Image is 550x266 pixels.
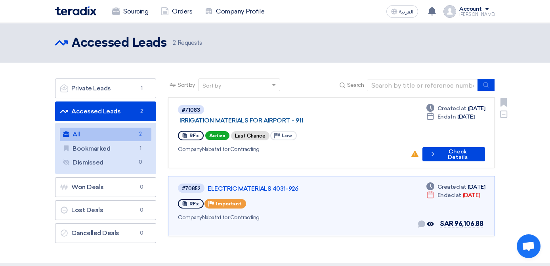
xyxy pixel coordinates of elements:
[55,177,156,197] a: Won Deals0
[437,113,456,121] span: Ends In
[137,84,146,92] span: 1
[426,113,475,121] div: [DATE]
[437,183,466,191] span: Created at
[173,39,176,46] span: 2
[136,158,145,166] span: 0
[426,104,485,113] div: [DATE]
[437,191,461,199] span: Ended at
[202,82,221,90] div: Sort by
[459,6,482,13] div: Account
[282,133,292,138] span: Low
[60,142,151,155] a: Bookmarked
[106,3,155,20] a: Sourcing
[178,213,407,222] div: Nabatat for Contracting
[231,131,269,140] div: Last Chance
[60,156,151,169] a: Dismissed
[155,3,199,20] a: Orders
[208,185,406,192] a: ELECTRIC MATERIALS 4031-926
[437,104,466,113] span: Created at
[459,12,495,17] div: [PERSON_NAME]
[386,5,418,18] button: العربية
[426,191,480,199] div: [DATE]
[173,38,202,48] span: Requests
[367,79,478,91] input: Search by title or reference number
[178,145,404,153] div: Nabatat for Contracting
[137,107,146,115] span: 2
[55,78,156,98] a: Private Leads1
[347,81,364,89] span: Search
[136,144,145,153] span: 1
[137,183,146,191] span: 0
[440,220,483,228] span: SAR 96,106.88
[60,128,151,141] a: All
[137,229,146,237] span: 0
[178,81,195,89] span: Sort by
[189,201,199,207] span: RFx
[399,9,413,15] span: العربية
[178,146,202,153] span: Company
[55,101,156,121] a: Accessed Leads2
[182,186,201,191] div: #70852
[136,130,145,138] span: 2
[517,234,540,258] a: Open chat
[55,6,96,15] img: Teradix logo
[137,206,146,214] span: 0
[180,117,378,124] a: IRRIGATION MATERIALS FOR AIRPORT - 911
[189,133,199,138] span: RFx
[199,3,271,20] a: Company Profile
[182,107,200,113] div: #71083
[205,131,229,140] span: Active
[178,214,202,221] span: Company
[443,5,456,18] img: profile_test.png
[55,223,156,243] a: Cancelled Deals0
[426,183,485,191] div: [DATE]
[216,201,241,207] span: Important
[72,35,166,51] h2: Accessed Leads
[55,200,156,220] a: Lost Deals0
[422,147,485,161] button: Check Details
